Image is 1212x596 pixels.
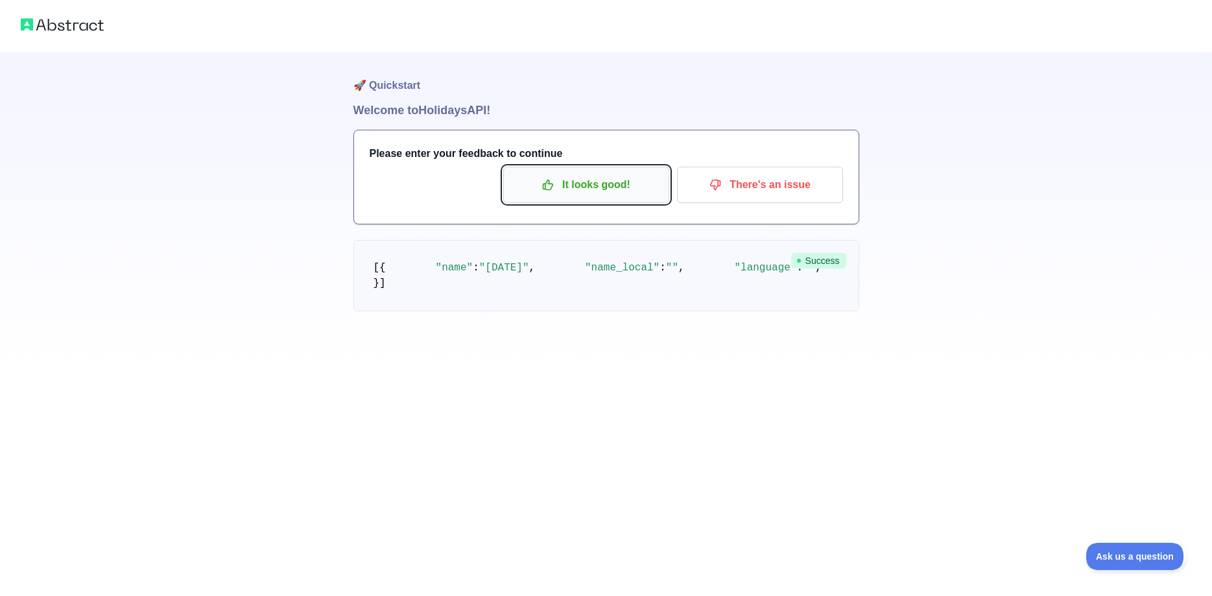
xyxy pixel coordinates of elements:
[791,253,846,268] span: Success
[659,262,666,274] span: :
[585,262,659,274] span: "name_local"
[529,262,536,274] span: ,
[677,167,843,203] button: There's an issue
[666,262,678,274] span: ""
[436,262,473,274] span: "name"
[21,16,104,34] img: Abstract logo
[353,101,859,119] h1: Welcome to Holidays API!
[374,262,380,274] span: [
[1086,543,1186,570] iframe: Toggle Customer Support
[353,52,859,101] h1: 🚀 Quickstart
[678,262,685,274] span: ,
[479,262,529,274] span: "[DATE]"
[687,174,833,196] p: There's an issue
[473,262,479,274] span: :
[370,146,843,161] h3: Please enter your feedback to continue
[503,167,669,203] button: It looks good!
[513,174,659,196] p: It looks good!
[734,262,796,274] span: "language"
